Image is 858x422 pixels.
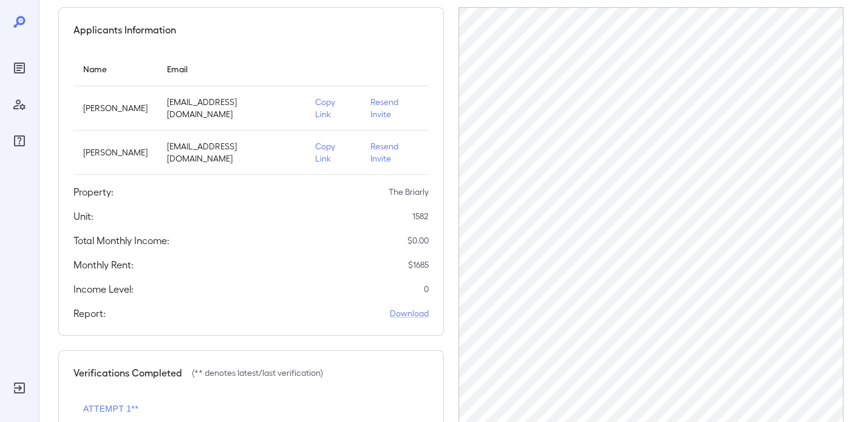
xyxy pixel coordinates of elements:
[73,22,176,37] h5: Applicants Information
[157,52,305,86] th: Email
[408,259,429,271] p: $ 1685
[412,210,429,222] p: 1582
[10,58,29,78] div: Reports
[424,283,429,295] p: 0
[73,282,134,296] h5: Income Level:
[73,209,94,223] h5: Unit:
[73,366,182,380] h5: Verifications Completed
[390,307,429,319] a: Download
[192,367,323,379] p: (** denotes latest/last verification)
[10,378,29,398] div: Log Out
[315,140,351,165] p: Copy Link
[73,306,106,321] h5: Report:
[73,52,429,175] table: simple table
[73,185,114,199] h5: Property:
[73,257,134,272] h5: Monthly Rent:
[315,96,351,120] p: Copy Link
[83,146,148,158] p: [PERSON_NAME]
[83,102,148,114] p: [PERSON_NAME]
[370,140,418,165] p: Resend Invite
[73,233,169,248] h5: Total Monthly Income:
[167,140,296,165] p: [EMAIL_ADDRESS][DOMAIN_NAME]
[167,96,296,120] p: [EMAIL_ADDRESS][DOMAIN_NAME]
[10,95,29,114] div: Manage Users
[370,96,418,120] p: Resend Invite
[407,234,429,247] p: $ 0.00
[10,131,29,151] div: FAQ
[73,52,157,86] th: Name
[389,186,429,198] p: The Briarly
